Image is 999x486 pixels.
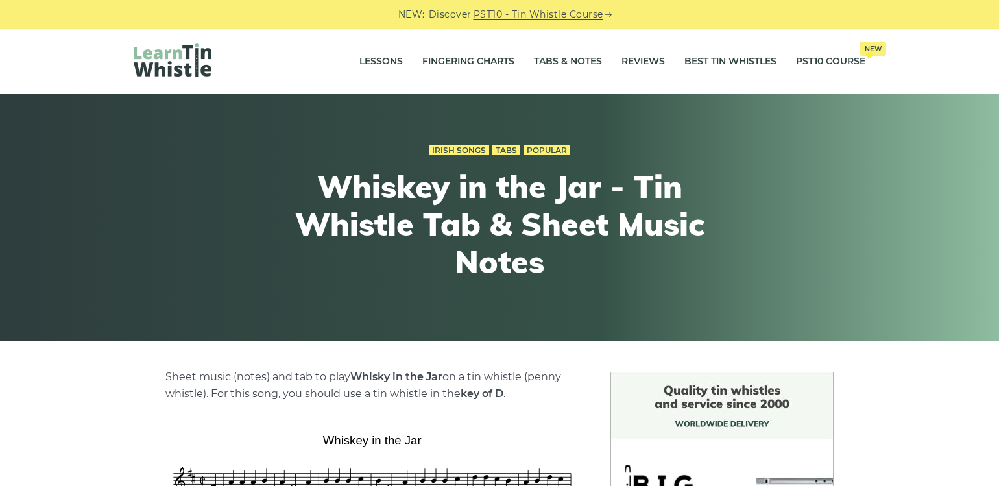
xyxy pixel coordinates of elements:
[350,371,442,383] strong: Whisky in the Jar
[534,45,602,78] a: Tabs & Notes
[165,369,579,402] p: Sheet music (notes) and tab to play on a tin whistle (penny whistle). For this song, you should u...
[134,43,211,77] img: LearnTinWhistle.com
[621,45,665,78] a: Reviews
[524,145,570,156] a: Popular
[860,42,886,56] span: New
[429,145,489,156] a: Irish Songs
[684,45,776,78] a: Best Tin Whistles
[359,45,403,78] a: Lessons
[492,145,520,156] a: Tabs
[261,168,738,280] h1: Whiskey in the Jar - Tin Whistle Tab & Sheet Music Notes
[461,387,503,400] strong: key of D
[422,45,514,78] a: Fingering Charts
[796,45,865,78] a: PST10 CourseNew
